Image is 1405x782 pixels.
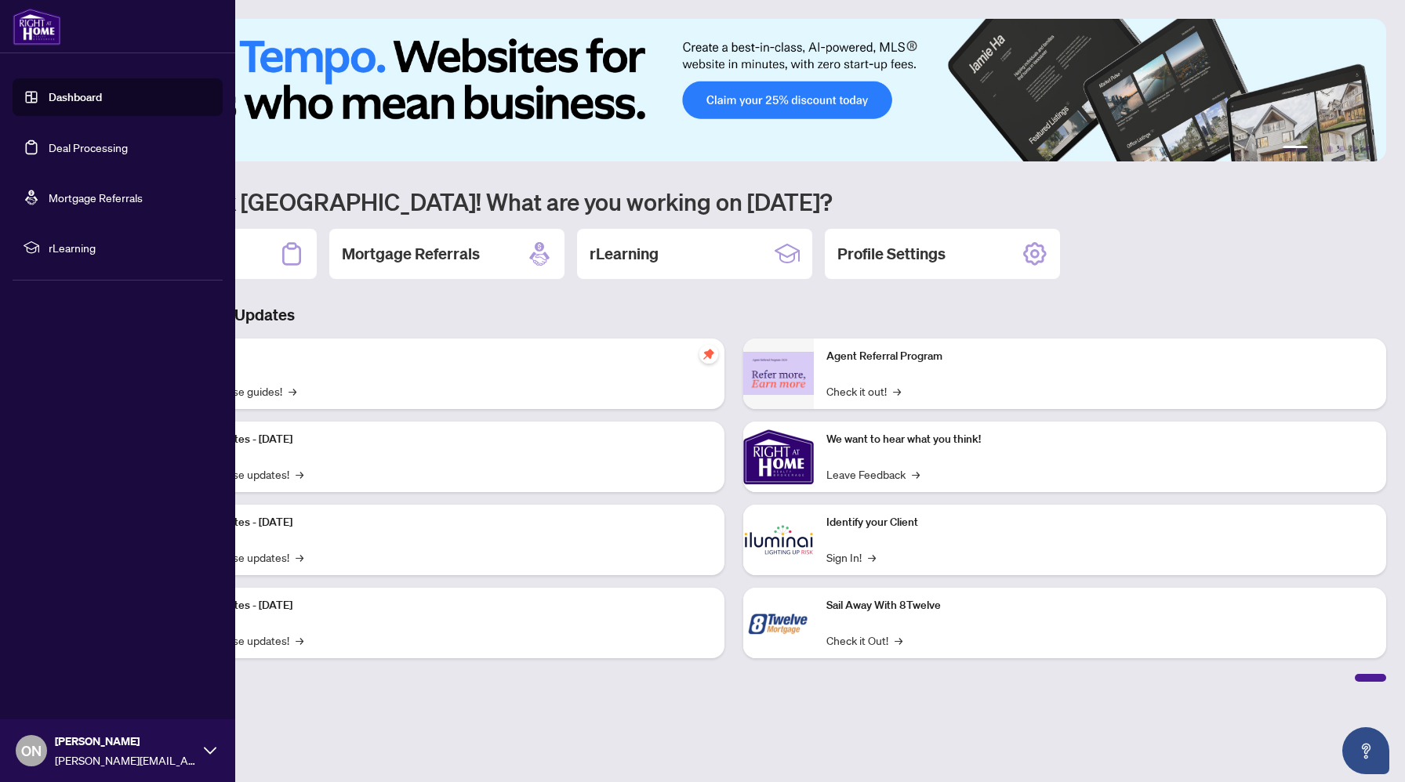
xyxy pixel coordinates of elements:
[296,465,303,483] span: →
[1352,146,1358,152] button: 5
[49,190,143,205] a: Mortgage Referrals
[826,465,920,483] a: Leave Feedback→
[743,588,814,658] img: Sail Away With 8Twelve
[699,345,718,364] span: pushpin
[49,239,212,256] span: rLearning
[21,740,42,762] span: ON
[743,422,814,492] img: We want to hear what you think!
[296,632,303,649] span: →
[49,90,102,104] a: Dashboard
[895,632,902,649] span: →
[868,548,876,566] span: →
[1364,146,1371,152] button: 6
[826,348,1374,365] p: Agent Referral Program
[590,243,659,265] h2: rLearning
[826,382,901,400] a: Check it out!→
[743,352,814,395] img: Agent Referral Program
[826,632,902,649] a: Check it Out!→
[55,733,196,750] span: [PERSON_NAME]
[289,382,296,400] span: →
[1339,146,1345,152] button: 4
[13,8,61,45] img: logo
[743,505,814,575] img: Identify your Client
[165,597,712,614] p: Platform Updates - [DATE]
[296,548,303,566] span: →
[82,304,1386,326] h3: Brokerage & Industry Updates
[837,243,946,265] h2: Profile Settings
[1314,146,1320,152] button: 2
[1283,146,1308,152] button: 1
[912,465,920,483] span: →
[342,243,480,265] h2: Mortgage Referrals
[49,140,128,154] a: Deal Processing
[82,186,1386,216] h1: Welcome back [GEOGRAPHIC_DATA]! What are you working on [DATE]?
[1327,146,1333,152] button: 3
[826,514,1374,531] p: Identify your Client
[826,597,1374,614] p: Sail Away With 8Twelve
[1342,727,1389,774] button: Open asap
[165,514,712,531] p: Platform Updates - [DATE]
[826,431,1374,448] p: We want to hear what you think!
[82,19,1386,161] img: Slide 0
[165,431,712,448] p: Platform Updates - [DATE]
[55,751,196,769] span: [PERSON_NAME][EMAIL_ADDRESS][DOMAIN_NAME]
[893,382,901,400] span: →
[826,548,876,566] a: Sign In!→
[165,348,712,365] p: Self-Help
